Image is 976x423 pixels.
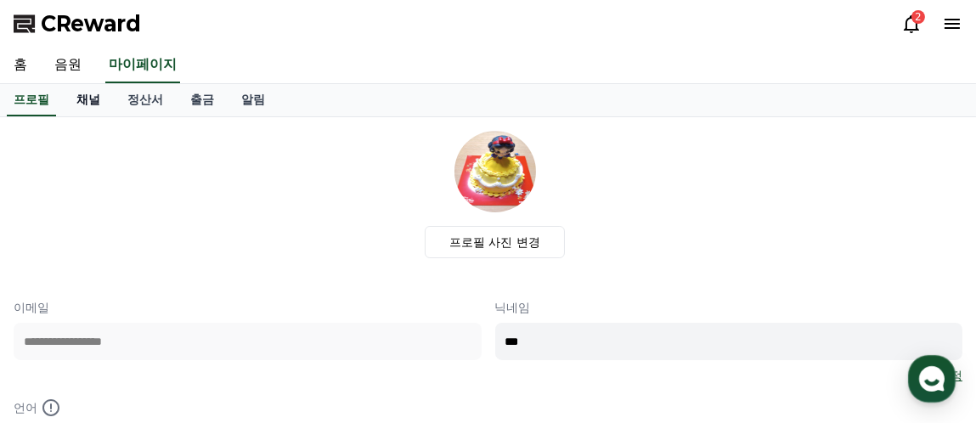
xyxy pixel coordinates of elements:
a: CReward [14,10,141,37]
a: 대화 [112,282,219,324]
a: 홈 [5,282,112,324]
p: 언어 [14,398,482,418]
span: 설정 [262,307,283,321]
div: 2 [911,10,925,24]
a: 프로필 [7,84,56,116]
label: 프로필 사진 변경 [425,226,565,258]
a: 마이페이지 [105,48,180,83]
span: 대화 [155,308,176,322]
span: 홈 [54,307,64,321]
span: CReward [41,10,141,37]
a: 알림 [228,84,279,116]
p: 닉네임 [495,299,963,316]
a: 음원 [41,48,95,83]
a: 설정 [219,282,326,324]
p: 이메일 [14,299,482,316]
a: 출금 [177,84,228,116]
a: 정산서 [114,84,177,116]
a: 채널 [63,84,114,116]
a: 2 [901,14,922,34]
img: profile_image [454,131,536,212]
